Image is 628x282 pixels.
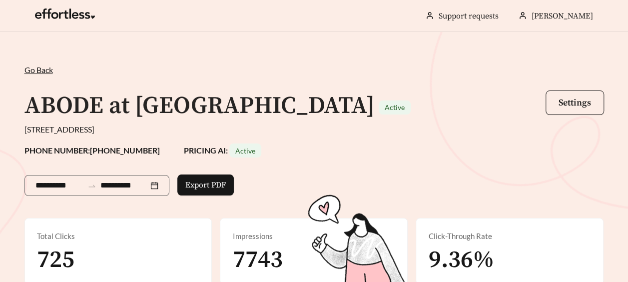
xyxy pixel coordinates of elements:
[385,103,405,111] span: Active
[546,90,604,115] button: Settings
[24,145,160,155] strong: PHONE NUMBER: [PHONE_NUMBER]
[24,123,604,135] div: [STREET_ADDRESS]
[185,179,226,191] span: Export PDF
[37,245,74,275] span: 725
[24,91,375,121] h1: ABODE at [GEOGRAPHIC_DATA]
[532,11,593,21] span: [PERSON_NAME]
[232,245,282,275] span: 7743
[428,230,591,242] div: Click-Through Rate
[87,181,96,190] span: swap-right
[184,145,261,155] strong: PRICING AI:
[37,230,200,242] div: Total Clicks
[559,97,591,108] span: Settings
[232,230,395,242] div: Impressions
[87,181,96,190] span: to
[24,65,53,74] span: Go Back
[439,11,499,21] a: Support requests
[177,174,234,195] button: Export PDF
[428,245,494,275] span: 9.36%
[235,146,255,155] span: Active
